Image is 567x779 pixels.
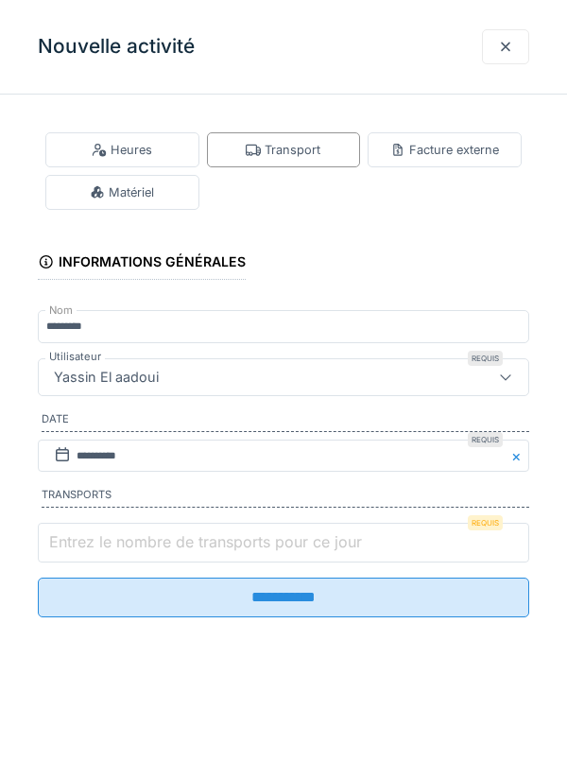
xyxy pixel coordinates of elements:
[46,367,166,388] div: Yassin El aadoui
[468,432,503,447] div: Requis
[468,515,503,530] div: Requis
[508,440,529,473] button: Close
[42,411,529,432] label: Date
[90,183,154,201] div: Matériel
[38,248,246,280] div: Informations générales
[390,141,499,159] div: Facture externe
[42,487,529,508] label: Transports
[92,141,152,159] div: Heures
[45,530,366,553] label: Entrez le nombre de transports pour ce jour
[38,35,195,59] h3: Nouvelle activité
[468,351,503,366] div: Requis
[246,141,320,159] div: Transport
[45,349,105,365] label: Utilisateur
[45,303,77,319] label: Nom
